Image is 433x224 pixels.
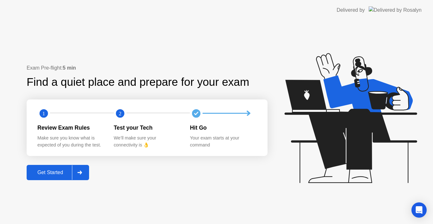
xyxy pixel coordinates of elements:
[369,6,422,14] img: Delivered by Rosalyn
[27,74,250,91] div: Find a quiet place and prepare for your exam
[29,170,72,175] div: Get Started
[119,110,121,116] text: 2
[190,135,256,148] div: Your exam starts at your command
[411,202,427,218] div: Open Intercom Messenger
[37,124,104,132] div: Review Exam Rules
[337,6,365,14] div: Delivered by
[27,165,89,180] button: Get Started
[37,135,104,148] div: Make sure you know what is expected of you during the test.
[27,64,268,72] div: Exam Pre-flight:
[114,124,180,132] div: Test your Tech
[63,65,76,71] b: 5 min
[114,135,180,148] div: We’ll make sure your connectivity is 👌
[190,124,256,132] div: Hit Go
[42,110,45,116] text: 1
